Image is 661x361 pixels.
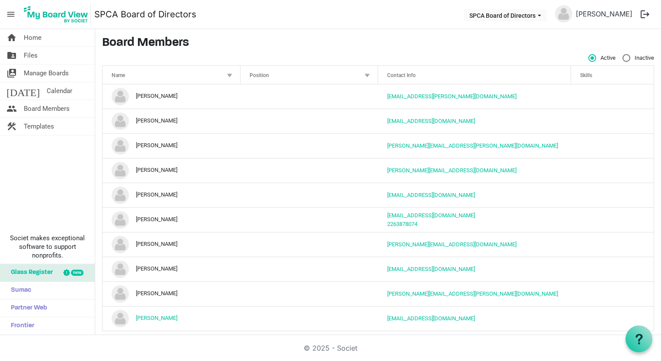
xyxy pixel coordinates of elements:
td: cboyd@waterousholden.com is template cell column header Contact Info [378,109,571,133]
a: [EMAIL_ADDRESS][DOMAIN_NAME] [387,212,475,219]
span: Files [24,47,38,64]
td: column header Position [241,84,379,109]
img: no-profile-picture.svg [112,261,129,278]
img: no-profile-picture.svg [112,113,129,130]
td: ammiepoag@rogers.com is template cell column header Contact Info [378,84,571,109]
img: no-profile-picture.svg [112,187,129,204]
a: My Board View Logo [21,3,94,25]
td: column header Position [241,207,379,232]
img: no-profile-picture.svg [112,310,129,327]
span: Partner Web [6,300,47,317]
span: Glass Register [6,264,53,281]
button: SPCA Board of Directors dropdownbutton [464,9,547,21]
a: [PERSON_NAME] [572,5,636,23]
td: ndwinnell@brantcountyspca.com is template cell column header Contact Info [378,306,571,331]
td: is template cell column header Skills [571,158,654,183]
td: Jennifer Hume is template cell column header Name [103,158,241,183]
td: Lance Calbeck is template cell column header Name [103,232,241,257]
span: Templates [24,118,54,135]
td: column header Position [241,109,379,133]
span: folder_shared [6,47,17,64]
td: Lana Lang-Nagle is template cell column header Name [103,207,241,232]
a: [PERSON_NAME][EMAIL_ADDRESS][PERSON_NAME][DOMAIN_NAME] [387,142,558,149]
div: new [71,270,83,276]
span: Sumac [6,282,31,299]
span: construction [6,118,17,135]
td: jennifer@cbtsinc.ca is template cell column header Contact Info [378,158,571,183]
td: llang@brantcountyspca.com2263878074 is template cell column header Contact Info [378,207,571,232]
td: mike.mcgregor@rbc.com is template cell column header Contact Info [378,281,571,306]
td: is template cell column header Skills [571,207,654,232]
td: is template cell column header Skills [571,183,654,207]
td: is template cell column header Skills [571,232,654,257]
td: column header Position [241,158,379,183]
img: no-profile-picture.svg [112,162,129,179]
span: [DATE] [6,82,40,100]
span: Active [588,54,616,62]
td: Lynne Morris is template cell column header Name [103,257,241,281]
span: Societ makes exceptional software to support nonprofits. [4,234,91,260]
span: Skills [580,72,592,78]
span: Contact Info [387,72,416,78]
span: menu [3,6,19,23]
td: column header Position [241,257,379,281]
a: [EMAIL_ADDRESS][DOMAIN_NAME] [387,192,475,198]
td: column header Position [241,133,379,158]
img: no-profile-picture.svg [112,236,129,253]
td: courtney boyd is template cell column header Name [103,109,241,133]
span: switch_account [6,64,17,82]
span: Home [24,29,42,46]
img: no-profile-picture.svg [112,88,129,105]
td: column header Position [241,281,379,306]
span: home [6,29,17,46]
a: [PERSON_NAME][EMAIL_ADDRESS][PERSON_NAME][DOMAIN_NAME] [387,290,558,297]
td: is template cell column header Skills [571,306,654,331]
td: lance@calbecks.com is template cell column header Contact Info [378,232,571,257]
td: kylermclean@yahoo.ca is template cell column header Contact Info [378,183,571,207]
a: [EMAIL_ADDRESS][PERSON_NAME][DOMAIN_NAME] [387,93,517,100]
span: Inactive [622,54,654,62]
td: column header Position [241,232,379,257]
button: logout [636,5,654,23]
a: SPCA Board of Directors [94,6,196,23]
a: [PERSON_NAME][EMAIL_ADDRESS][DOMAIN_NAME] [387,167,517,174]
td: Mike McGregor is template cell column header Name [103,281,241,306]
td: is template cell column header Skills [571,281,654,306]
td: Kyle Barry-McLean is template cell column header Name [103,183,241,207]
a: © 2025 - Societ [304,344,357,352]
img: no-profile-picture.svg [112,285,129,303]
td: is template cell column header Skills [571,257,654,281]
span: Frontier [6,317,34,335]
a: [PERSON_NAME] [136,315,177,322]
img: My Board View Logo [21,3,91,25]
span: Manage Boards [24,64,69,82]
a: [EMAIL_ADDRESS][DOMAIN_NAME] [387,118,475,124]
td: Ammie Poag is template cell column header Name [103,84,241,109]
td: emailbylynne@yahoo.com is template cell column header Contact Info [378,257,571,281]
span: Position [250,72,269,78]
td: Nadine Dwinnell is template cell column header Name [103,306,241,331]
h3: Board Members [102,36,654,51]
td: column header Position [241,183,379,207]
span: Board Members [24,100,70,117]
a: [EMAIL_ADDRESS][DOMAIN_NAME] [387,266,475,272]
span: Calendar [47,82,72,100]
span: Name [112,72,125,78]
a: 2263878074 [387,221,417,227]
td: is template cell column header Skills [571,84,654,109]
img: no-profile-picture.svg [112,211,129,229]
span: people [6,100,17,117]
td: Dave Levac is template cell column header Name [103,133,241,158]
a: [EMAIL_ADDRESS][DOMAIN_NAME] [387,315,475,322]
img: no-profile-picture.svg [555,5,572,23]
td: d.levac@rogers.com is template cell column header Contact Info [378,133,571,158]
a: [PERSON_NAME][EMAIL_ADDRESS][DOMAIN_NAME] [387,241,517,248]
td: column header Position [241,306,379,331]
img: no-profile-picture.svg [112,137,129,155]
td: is template cell column header Skills [571,109,654,133]
td: is template cell column header Skills [571,133,654,158]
